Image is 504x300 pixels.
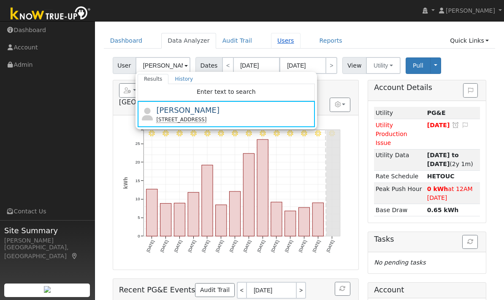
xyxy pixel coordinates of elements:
strong: [DATE] to [DATE] [427,152,459,167]
h5: Recent PG&E Events [119,282,352,299]
rect: onclick="" [229,191,240,236]
i: 8/24 - Clear [301,130,307,136]
rect: onclick="" [146,189,157,236]
a: Data Analyzer [161,33,216,49]
i: 8/14 - MostlyClear [163,130,169,136]
td: Rate Schedule [374,170,425,183]
a: History [168,74,199,84]
i: 8/21 - Clear [260,130,266,136]
span: Dates [195,57,222,74]
strong: G [427,173,455,180]
i: 8/16 - MostlyClear [190,130,197,136]
span: [DATE] [427,122,450,128]
a: Map [71,253,79,259]
a: Snooze this issue [452,122,459,128]
h5: Account Details [374,83,480,92]
span: [PERSON_NAME] [156,106,219,115]
text: 5 [138,215,140,220]
text: [DATE] [270,239,280,253]
a: Quick Links [444,33,495,49]
input: Select a User [135,57,190,74]
button: Utility [366,57,401,74]
button: Refresh [335,282,350,296]
a: Audit Trail [195,283,234,297]
text: [DATE] [312,239,321,253]
a: Dashboard [104,33,149,49]
text: [DATE] [201,239,211,253]
text: 20 [135,160,140,164]
rect: onclick="" [160,203,171,236]
rect: onclick="" [188,192,199,236]
span: Pull [413,62,423,69]
h5: Account [374,286,404,294]
text: [DATE] [159,239,169,253]
i: 8/20 - Clear [246,130,252,136]
i: 8/19 - Clear [232,130,238,136]
rect: onclick="" [174,203,185,236]
span: [PERSON_NAME] [446,7,495,14]
span: View [342,57,366,74]
rect: onclick="" [215,205,226,236]
text: [DATE] [187,239,197,253]
text: [DATE] [256,239,266,253]
a: > [297,282,306,299]
i: No pending tasks [374,259,425,266]
td: Utility Data [374,149,425,170]
i: 8/22 - Clear [273,130,279,136]
i: 8/18 - Clear [218,130,224,136]
div: [GEOGRAPHIC_DATA], [GEOGRAPHIC_DATA] [4,243,90,261]
strong: 0.65 kWh [427,207,459,213]
a: Reports [313,33,349,49]
a: Results [138,74,169,84]
rect: onclick="" [257,139,268,236]
i: 8/13 - Clear [149,130,155,136]
span: (2y 1m) [427,152,473,167]
strong: ID: 17229091, authorized: 08/27/25 [427,109,446,116]
i: 8/17 - MostlyClear [204,130,210,136]
rect: onclick="" [243,153,254,236]
i: Edit Issue [461,122,469,128]
text: [DATE] [146,239,155,253]
text: 0 [138,234,140,238]
text: 25 [135,141,140,146]
span: Enter text to search [197,88,256,95]
span: User [113,57,136,74]
text: [DATE] [173,239,183,253]
rect: onclick="" [298,207,309,236]
button: Refresh [462,235,478,249]
td: Peak Push Hour [374,183,425,204]
rect: onclick="" [285,211,296,236]
rect: onclick="" [202,165,213,236]
text: [DATE] [242,239,252,253]
a: > [325,57,337,74]
img: retrieve [44,286,51,293]
text: [DATE] [215,239,225,253]
td: at 12AM [DATE] [425,183,480,204]
i: 8/15 - MostlyClear [176,130,183,136]
text: 15 [135,178,140,183]
span: Utility Production Issue [376,122,407,146]
text: kWh [122,177,128,189]
text: [DATE] [284,239,294,253]
span: Site Summary [4,225,90,236]
i: 8/23 - Clear [287,130,293,136]
button: Issue History [463,83,478,98]
text: [DATE] [298,239,307,253]
text: [DATE] [325,239,335,253]
a: Users [271,33,301,49]
rect: onclick="" [271,202,282,236]
a: < [237,282,246,299]
rect: onclick="" [312,203,323,236]
strong: 0 kWh [427,185,448,192]
text: [DATE] [228,239,238,253]
button: Pull [406,57,431,74]
a: < [222,57,234,74]
div: [PERSON_NAME] [4,236,90,245]
img: Know True-Up [6,5,95,24]
td: Base Draw [374,204,425,216]
i: 8/25 - Clear [315,130,321,136]
td: Utility [374,107,425,119]
a: Audit Trail [216,33,258,49]
h5: Tasks [374,235,480,244]
text: 10 [135,196,140,201]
